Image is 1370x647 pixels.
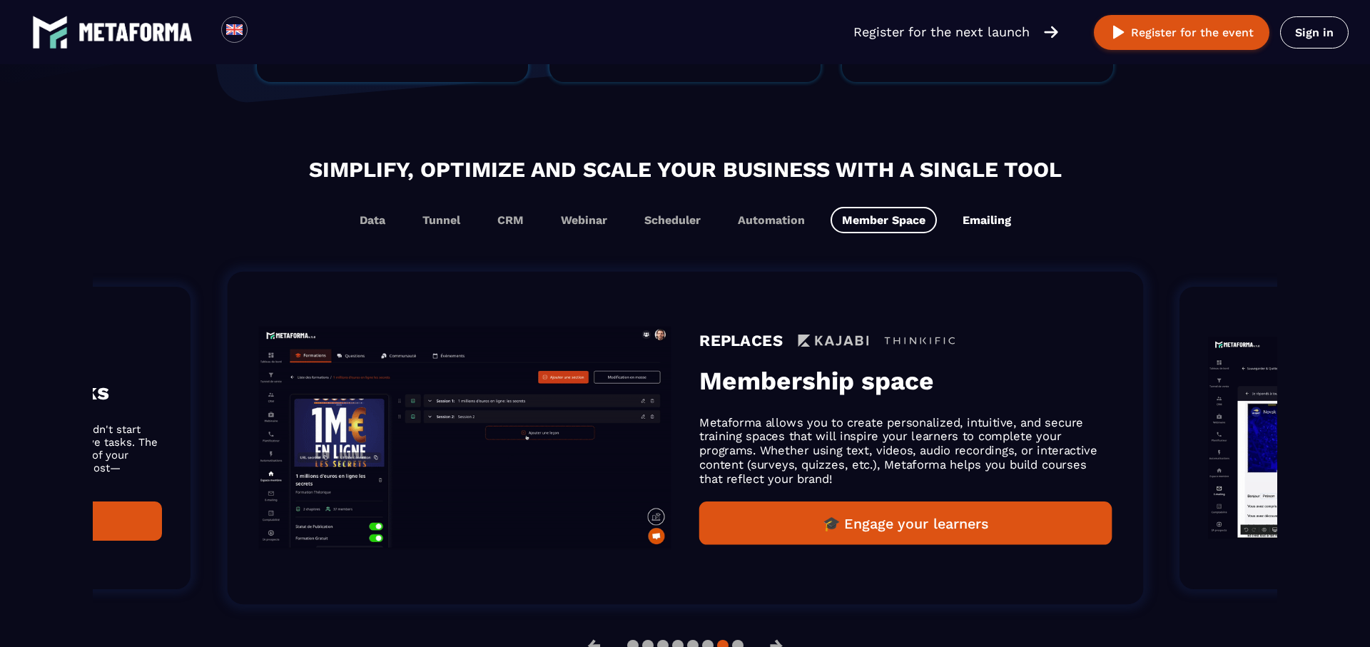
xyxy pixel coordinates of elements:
[1094,15,1269,50] button: Register for the event
[549,207,619,233] button: Webinar
[633,207,712,233] button: Scheduler
[699,501,1112,545] button: 🎓 Engage your learners
[248,16,283,48] div: Search for option
[107,153,1263,185] h2: Simplify, optimize and scale your business with a single tool
[93,248,1277,628] section: Gallery
[411,207,472,233] button: Tunnel
[831,207,937,233] button: Member Space
[78,23,193,41] img: logo
[1044,24,1058,40] img: arrow-right
[726,207,816,233] button: Automation
[699,415,1112,486] p: Metaforma allows you to create personalized, intuitive, and secure training spaces that will insp...
[348,207,397,233] button: Data
[1280,16,1349,49] a: Sign in
[260,24,270,41] input: Search for option
[699,331,783,350] h4: REPLACES
[798,335,868,347] img: icon
[225,21,243,39] img: en
[951,207,1023,233] button: Emailing
[486,207,535,233] button: CRM
[853,22,1030,42] p: Register for the next launch
[1110,24,1127,41] img: play
[884,335,955,347] img: icon
[258,327,671,550] img: gif
[699,366,1112,396] h3: Membership space
[32,14,68,50] img: logo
